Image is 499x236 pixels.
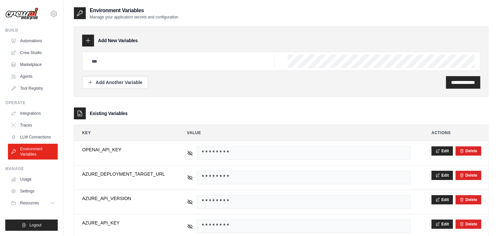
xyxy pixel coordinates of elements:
button: Resources [8,198,58,208]
a: Automations [8,36,58,46]
a: Traces [8,120,58,131]
a: Marketplace [8,59,58,70]
th: Key [74,125,174,141]
img: Logo [5,8,38,20]
button: Logout [5,220,58,231]
button: Add Another Variable [82,76,148,89]
button: Edit [431,220,453,229]
button: Edit [431,195,453,204]
button: Delete [459,173,477,178]
div: Manage [5,166,58,171]
button: Edit [431,146,453,156]
span: OPENAI_API_KEY [82,146,166,153]
a: Tool Registry [8,83,58,94]
span: AZURE_API_KEY [82,220,166,226]
th: Actions [423,125,488,141]
a: Usage [8,174,58,185]
div: Operate [5,100,58,105]
div: Add Another Variable [88,79,142,86]
span: AZURE_API_VERSION [82,195,166,202]
h2: Environment Variables [90,7,178,15]
a: LLM Connections [8,132,58,142]
div: Build [5,28,58,33]
button: Edit [431,171,453,180]
th: Value [179,125,418,141]
span: Resources [20,200,39,206]
span: Logout [29,222,42,228]
h3: Add New Variables [98,37,138,44]
button: Delete [459,197,477,202]
a: Integrations [8,108,58,119]
p: Manage your application secrets and configuration [90,15,178,20]
a: Crew Studio [8,47,58,58]
span: AZURE_DEPLOYMENT_TARGET_URL [82,171,166,177]
a: Agents [8,71,58,82]
a: Environment Variables [8,144,58,160]
button: Delete [459,221,477,227]
button: Delete [459,148,477,154]
a: Settings [8,186,58,196]
h3: Existing Variables [90,110,128,117]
